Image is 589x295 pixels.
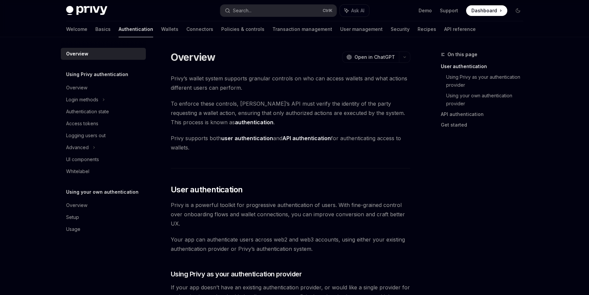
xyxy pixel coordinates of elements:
div: Whitelabel [66,167,89,175]
a: Support [440,7,458,14]
a: Logging users out [61,130,146,142]
button: Search...CtrlK [220,5,337,17]
span: Open in ChatGPT [354,54,395,60]
h5: Using your own authentication [66,188,139,196]
h5: Using Privy authentication [66,70,128,78]
a: Connectors [186,21,213,37]
span: Using Privy as your authentication provider [171,269,302,279]
a: Security [391,21,410,37]
a: Authentication [119,21,153,37]
div: Login methods [66,96,98,104]
a: Setup [61,211,146,223]
span: Ctrl K [323,8,333,13]
div: Access tokens [66,120,98,128]
div: Search... [233,7,251,15]
strong: user authentication [221,135,273,142]
div: Overview [66,201,87,209]
a: Dashboard [466,5,507,16]
button: Toggle dark mode [513,5,523,16]
button: Ask AI [340,5,369,17]
div: Overview [66,84,87,92]
span: User authentication [171,184,243,195]
div: Authentication state [66,108,109,116]
div: Setup [66,213,79,221]
a: Welcome [66,21,87,37]
span: Ask AI [351,7,364,14]
a: Get started [441,120,529,130]
div: Logging users out [66,132,106,140]
button: Open in ChatGPT [342,51,399,63]
span: Privy is a powerful toolkit for progressive authentication of users. With fine-grained control ov... [171,200,410,228]
a: Authentication state [61,106,146,118]
a: Transaction management [272,21,332,37]
div: Overview [66,50,88,58]
a: Wallets [161,21,178,37]
img: dark logo [66,6,107,15]
a: User authentication [441,61,529,72]
strong: API authentication [282,135,331,142]
a: Usage [61,223,146,235]
a: Overview [61,199,146,211]
span: Privy supports both and for authenticating access to wallets. [171,134,410,152]
a: Using Privy as your authentication provider [446,72,529,90]
a: Basics [95,21,111,37]
div: Advanced [66,144,89,151]
a: Using your own authentication provider [446,90,529,109]
div: UI components [66,155,99,163]
a: API authentication [441,109,529,120]
span: Dashboard [471,7,497,14]
a: Whitelabel [61,165,146,177]
span: On this page [447,50,477,58]
a: Demo [419,7,432,14]
a: Overview [61,48,146,60]
span: Privy’s wallet system supports granular controls on who can access wallets and what actions diffe... [171,74,410,92]
h1: Overview [171,51,216,63]
a: User management [340,21,383,37]
div: Usage [66,225,80,233]
span: Your app can authenticate users across web2 and web3 accounts, using either your existing authent... [171,235,410,253]
a: Recipes [418,21,436,37]
a: UI components [61,153,146,165]
span: To enforce these controls, [PERSON_NAME]’s API must verify the identity of the party requesting a... [171,99,410,127]
strong: authentication [235,119,273,126]
a: Overview [61,82,146,94]
a: API reference [444,21,476,37]
a: Access tokens [61,118,146,130]
a: Policies & controls [221,21,264,37]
